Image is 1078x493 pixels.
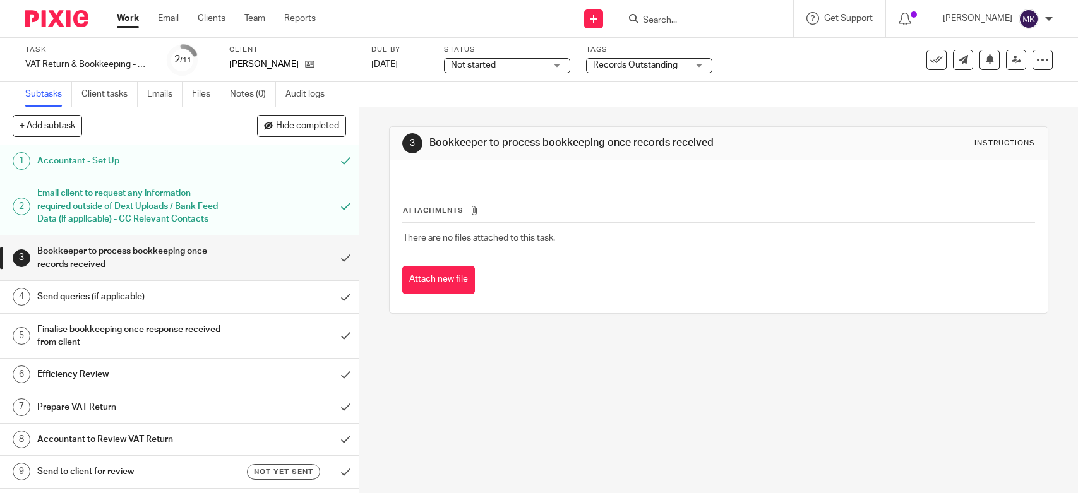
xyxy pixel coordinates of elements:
[371,60,398,69] span: [DATE]
[1019,9,1039,29] img: svg%3E
[586,45,712,55] label: Tags
[13,288,30,306] div: 4
[198,12,225,25] a: Clients
[333,456,359,487] div: Mark as done
[244,12,265,25] a: Team
[13,463,30,480] div: 9
[13,152,30,170] div: 1
[943,12,1012,25] p: [PERSON_NAME]
[284,12,316,25] a: Reports
[305,59,314,69] i: Open client page
[158,12,179,25] a: Email
[402,133,422,153] div: 3
[403,234,555,242] span: There are no files attached to this task.
[276,121,339,131] span: Hide completed
[117,12,139,25] a: Work
[230,82,276,107] a: Notes (0)
[333,391,359,423] div: Mark as done
[37,398,226,417] h1: Prepare VAT Return
[593,61,678,69] span: Records Outstanding
[37,242,226,274] h1: Bookkeeper to process bookkeeping once records received
[180,57,191,64] small: /11
[403,207,464,214] span: Attachments
[824,14,873,23] span: Get Support
[25,45,152,55] label: Task
[333,145,359,177] div: Mark as to do
[147,82,183,107] a: Emails
[371,45,428,55] label: Due by
[37,287,226,306] h1: Send queries (if applicable)
[229,58,299,71] span: Nasreen Naseeb
[444,45,570,55] label: Status
[37,320,226,352] h1: Finalise bookkeeping once response received from client
[254,466,313,477] span: Not yet sent
[333,359,359,390] div: Mark as done
[37,430,226,449] h1: Accountant to Review VAT Return
[333,177,359,235] div: Mark as to do
[37,184,226,229] h1: Email client to request any information required outside of Dext Uploads / Bank Feed Data (if app...
[451,61,496,69] span: Not started
[13,365,30,383] div: 6
[257,115,346,136] button: Hide completed
[13,249,30,267] div: 3
[25,10,88,27] img: Pixie
[37,462,226,481] h1: Send to client for review
[642,15,755,27] input: Search
[333,235,359,280] div: Mark as done
[333,281,359,312] div: Mark as done
[192,82,220,107] a: Files
[979,50,1000,70] button: Snooze task
[429,136,746,150] h1: Bookkeeper to process bookkeeping once records received
[25,82,72,107] a: Subtasks
[25,58,152,71] div: VAT Return & Bookkeeping - Quarterly - [DATE] - [DATE]
[229,45,356,55] label: Client
[174,52,191,67] div: 2
[333,314,359,359] div: Mark as done
[13,398,30,416] div: 7
[333,424,359,455] div: Mark as done
[402,266,475,294] button: Attach new file
[953,50,973,70] a: Send new email to Nasreen Naseeb
[974,138,1035,148] div: Instructions
[37,365,226,384] h1: Efficiency Review
[285,82,334,107] a: Audit logs
[13,327,30,345] div: 5
[25,58,152,71] div: VAT Return &amp; Bookkeeping - Quarterly - May - July, 2025
[13,115,82,136] button: + Add subtask
[37,151,226,170] h1: Accountant - Set Up
[13,198,30,215] div: 2
[81,82,138,107] a: Client tasks
[13,431,30,448] div: 8
[1006,50,1026,70] a: Reassign task
[229,58,299,71] p: [PERSON_NAME]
